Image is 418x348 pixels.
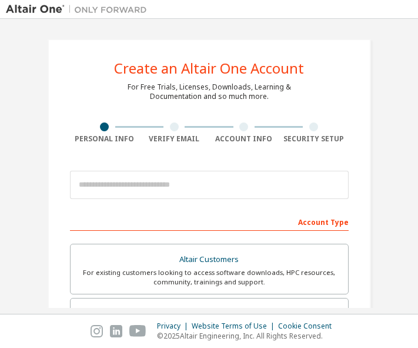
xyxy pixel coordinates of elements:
[78,268,341,287] div: For existing customers looking to access software downloads, HPC resources, community, trainings ...
[78,306,341,322] div: Students
[278,322,339,331] div: Cookie Consent
[192,322,278,331] div: Website Terms of Use
[129,325,146,337] img: youtube.svg
[78,251,341,268] div: Altair Customers
[6,4,153,15] img: Altair One
[279,134,349,144] div: Security Setup
[91,325,103,337] img: instagram.svg
[157,331,339,341] p: © 2025 Altair Engineering, Inc. All Rights Reserved.
[209,134,279,144] div: Account Info
[110,325,122,337] img: linkedin.svg
[70,212,349,231] div: Account Type
[114,61,304,75] div: Create an Altair One Account
[70,134,140,144] div: Personal Info
[139,134,209,144] div: Verify Email
[128,82,291,101] div: For Free Trials, Licenses, Downloads, Learning & Documentation and so much more.
[157,322,192,331] div: Privacy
